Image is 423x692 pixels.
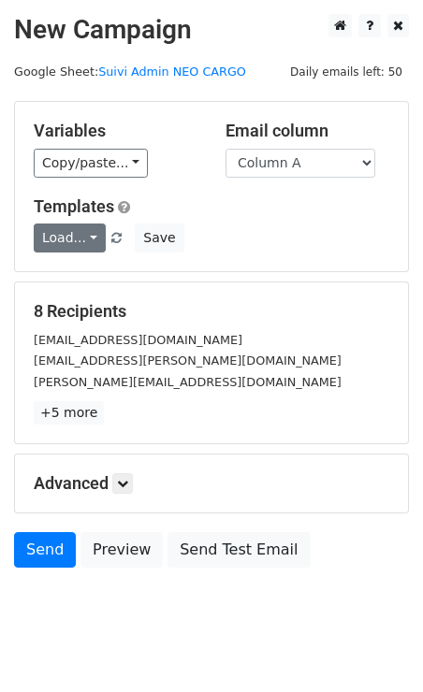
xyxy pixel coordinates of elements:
a: +5 more [34,401,104,425]
h5: Variables [34,121,197,141]
h2: New Campaign [14,14,409,46]
small: Google Sheet: [14,65,246,79]
h5: Advanced [34,473,389,494]
a: Send [14,532,76,568]
a: Preview [80,532,163,568]
div: Widget de chat [329,602,423,692]
h5: Email column [226,121,389,141]
small: [PERSON_NAME][EMAIL_ADDRESS][DOMAIN_NAME] [34,375,342,389]
a: Copy/paste... [34,149,148,178]
iframe: Chat Widget [329,602,423,692]
a: Send Test Email [168,532,310,568]
a: Templates [34,196,114,216]
a: Daily emails left: 50 [284,65,409,79]
h5: 8 Recipients [34,301,389,322]
span: Daily emails left: 50 [284,62,409,82]
small: [EMAIL_ADDRESS][DOMAIN_NAME] [34,333,242,347]
a: Suivi Admin NEO CARGO [98,65,246,79]
button: Save [135,223,183,252]
small: [EMAIL_ADDRESS][PERSON_NAME][DOMAIN_NAME] [34,353,342,368]
a: Load... [34,223,106,252]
